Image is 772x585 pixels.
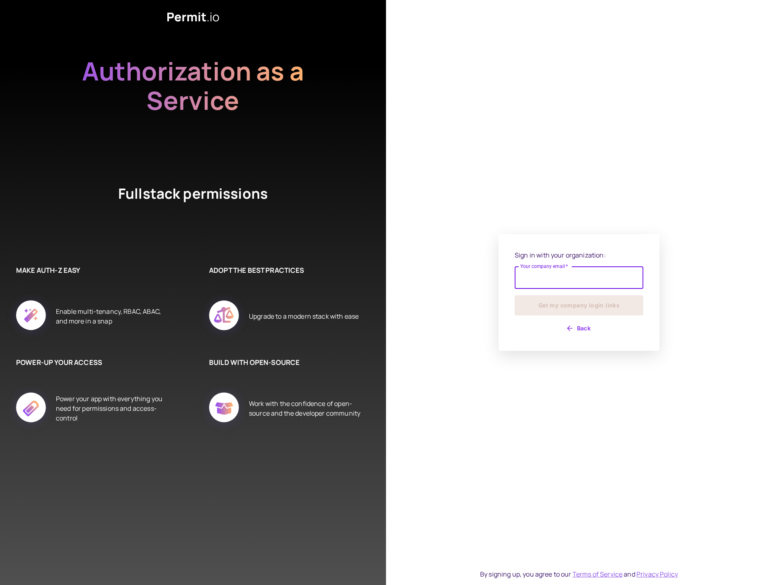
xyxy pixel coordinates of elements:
[16,357,169,368] h6: POWER-UP YOUR ACCESS
[16,265,169,276] h6: MAKE AUTH-Z EASY
[56,56,330,144] h2: Authorization as a Service
[520,263,568,270] label: Your company email
[515,250,643,260] p: Sign in with your organization:
[56,383,169,433] div: Power your app with everything you need for permissions and access-control
[573,570,622,579] a: Terms of Service
[249,383,362,433] div: Work with the confidence of open-source and the developer community
[209,265,362,276] h6: ADOPT THE BEST PRACTICES
[209,357,362,368] h6: BUILD WITH OPEN-SOURCE
[636,570,678,579] a: Privacy Policy
[515,322,643,335] button: Back
[56,291,169,341] div: Enable multi-tenancy, RBAC, ABAC, and more in a snap
[88,184,298,233] h4: Fullstack permissions
[249,291,359,341] div: Upgrade to a modern stack with ease
[480,569,678,579] div: By signing up, you agree to our and
[515,295,643,315] button: Get my company login links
